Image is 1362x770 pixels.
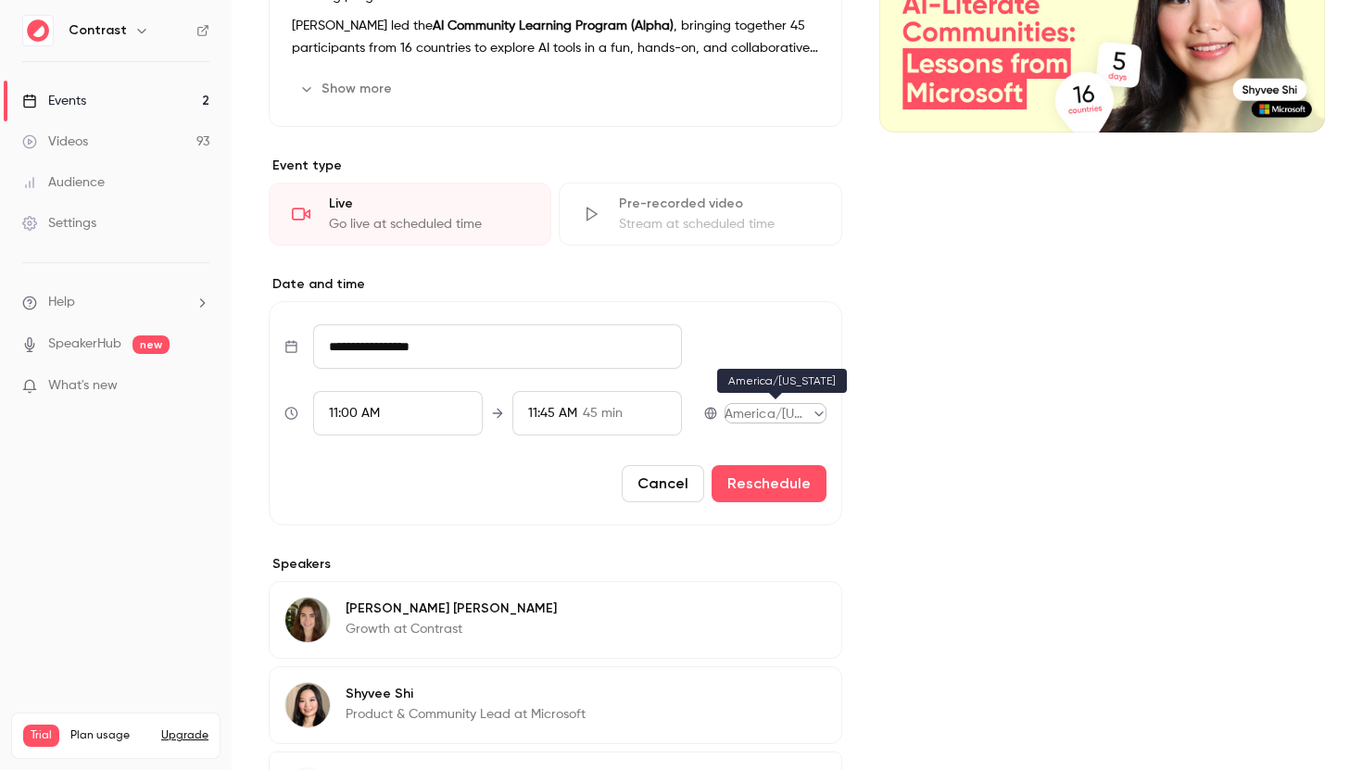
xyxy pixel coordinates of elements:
div: LiveGo live at scheduled time [269,183,551,246]
div: America/[US_STATE] [725,405,826,423]
p: Event type [269,157,842,175]
span: Plan usage [70,728,150,743]
span: 11:45 AM [528,407,577,420]
strong: AI Community Learning Program (Alpha) [433,19,674,32]
p: Product & Community Lead at Microsoft [346,705,586,724]
div: Live [329,195,528,213]
p: [PERSON_NAME] led the , bringing together 45 participants from 16 countries to explore AI tools i... [292,15,819,59]
p: Shyvee Shi [346,685,586,703]
input: Tue, Feb 17, 2026 [313,324,682,369]
button: Cancel [622,465,704,502]
div: Lusine Sargsyan[PERSON_NAME] [PERSON_NAME]Growth at Contrast [269,581,842,659]
img: Contrast [23,16,53,45]
div: Go live at scheduled time [329,215,528,234]
div: Audience [22,173,105,192]
div: Shyvee ShiShyvee ShiProduct & Community Lead at Microsoft [269,666,842,744]
label: Speakers [269,555,842,574]
div: From [313,391,483,435]
div: Stream at scheduled time [619,215,818,234]
li: help-dropdown-opener [22,293,209,312]
p: [PERSON_NAME] [PERSON_NAME] [346,600,557,618]
a: SpeakerHub [48,335,121,354]
div: Pre-recorded video [619,195,818,213]
button: Upgrade [161,728,208,743]
span: Help [48,293,75,312]
p: Growth at Contrast [346,620,557,638]
img: Shyvee Shi [285,683,330,727]
span: What's new [48,376,118,396]
span: 45 min [583,404,623,423]
span: Trial [23,725,59,747]
span: 11:00 AM [329,407,380,420]
img: Lusine Sargsyan [285,598,330,642]
div: To [512,391,682,435]
button: Show more [292,74,403,104]
button: Reschedule [712,465,826,502]
div: Settings [22,214,96,233]
span: new [132,335,170,354]
div: Events [22,92,86,110]
h6: Contrast [69,21,127,40]
label: Date and time [269,275,842,294]
div: Pre-recorded videoStream at scheduled time [559,183,841,246]
div: Videos [22,133,88,151]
